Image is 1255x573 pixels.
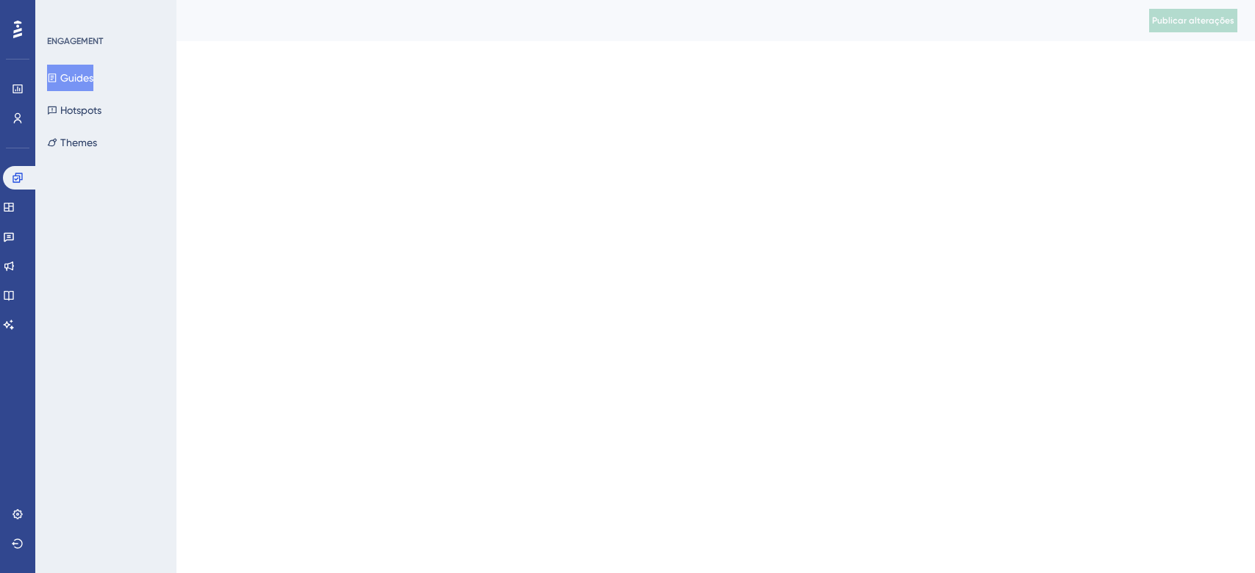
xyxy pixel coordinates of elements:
div: ENGAGEMENT [47,35,103,47]
button: Themes [47,129,97,156]
font: Publicar alterações [1152,15,1234,26]
button: Guides [47,65,93,91]
button: Publicar alterações [1149,9,1237,32]
button: Hotspots [47,97,101,123]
